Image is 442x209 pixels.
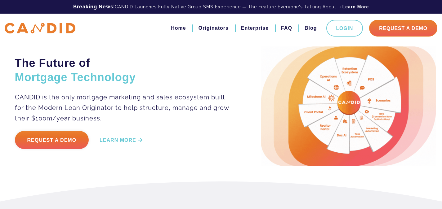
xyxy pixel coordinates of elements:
[326,20,363,37] a: Login
[241,23,269,33] a: Enterprise
[15,131,89,149] a: Request a Demo
[73,4,115,10] b: Breaking News:
[281,23,292,33] a: FAQ
[369,20,437,37] a: Request A Demo
[342,4,369,10] a: Learn More
[15,92,230,124] p: CANDID is the only mortgage marketing and sales ecosystem built for the Modern Loan Originator to...
[171,23,186,33] a: Home
[305,23,317,33] a: Blog
[5,23,75,34] img: CANDID APP
[15,56,230,85] h2: The Future of
[261,46,436,166] img: Candid Hero Image
[199,23,229,33] a: Originators
[15,71,136,84] span: Mortgage Technology
[100,137,144,144] a: LEARN MORE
